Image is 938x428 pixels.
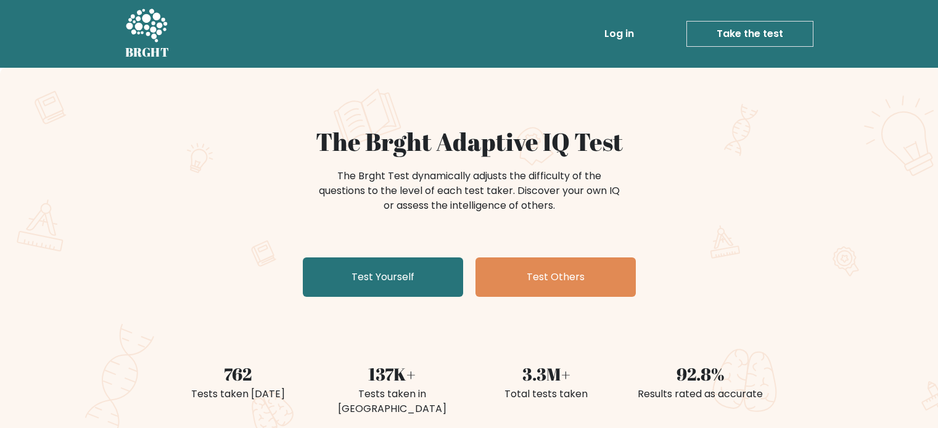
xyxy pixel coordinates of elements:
div: Tests taken in [GEOGRAPHIC_DATA] [323,387,462,416]
a: BRGHT [125,5,170,63]
div: 92.8% [631,361,770,387]
a: Test Yourself [303,257,463,297]
div: Results rated as accurate [631,387,770,402]
h5: BRGHT [125,45,170,60]
a: Take the test [686,21,813,47]
div: 3.3M+ [477,361,616,387]
div: Tests taken [DATE] [168,387,308,402]
div: 762 [168,361,308,387]
div: Total tests taken [477,387,616,402]
div: 137K+ [323,361,462,387]
a: Log in [599,22,639,46]
div: The Brght Test dynamically adjusts the difficulty of the questions to the level of each test take... [315,169,623,213]
h1: The Brght Adaptive IQ Test [168,127,770,156]
a: Test Others [475,257,636,297]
